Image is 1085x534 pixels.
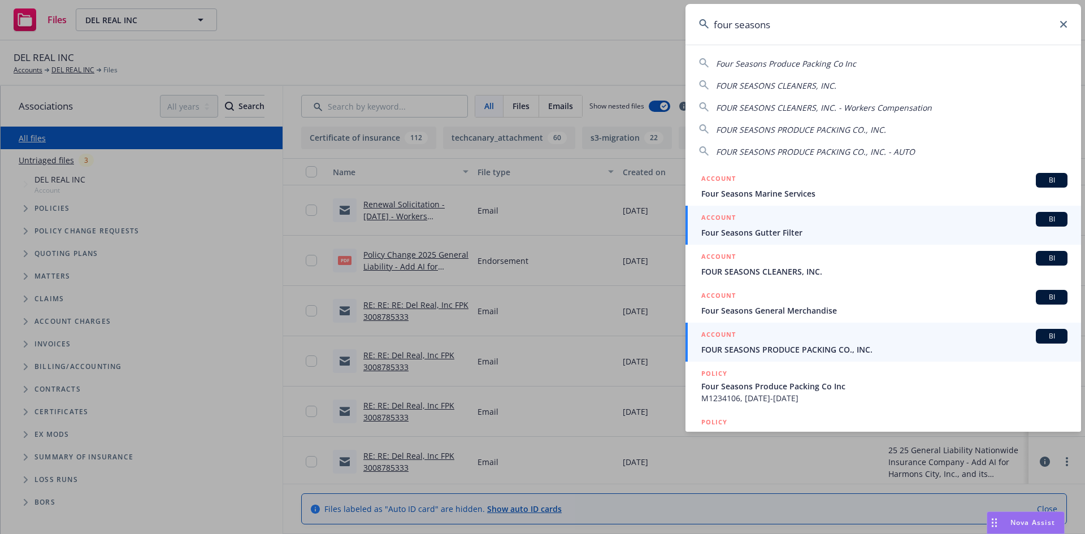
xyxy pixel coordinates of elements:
[685,284,1081,323] a: ACCOUNTBIFour Seasons General Merchandise
[701,266,1067,277] span: FOUR SEASONS CLEANERS, INC.
[685,323,1081,362] a: ACCOUNTBIFOUR SEASONS PRODUCE PACKING CO., INC.
[685,410,1081,459] a: POLICYMarine | Marine Package
[716,146,915,157] span: FOUR SEASONS PRODUCE PACKING CO., INC. - AUTO
[1010,518,1055,527] span: Nova Assist
[685,245,1081,284] a: ACCOUNTBIFOUR SEASONS CLEANERS, INC.
[1040,253,1063,263] span: BI
[987,511,1065,534] button: Nova Assist
[685,362,1081,410] a: POLICYFour Seasons Produce Packing Co IncM1234106, [DATE]-[DATE]
[701,305,1067,316] span: Four Seasons General Merchandise
[1040,214,1063,224] span: BI
[701,344,1067,355] span: FOUR SEASONS PRODUCE PACKING CO., INC.
[716,102,932,113] span: FOUR SEASONS CLEANERS, INC. - Workers Compensation
[701,227,1067,238] span: Four Seasons Gutter Filter
[685,206,1081,245] a: ACCOUNTBIFour Seasons Gutter Filter
[701,380,1067,392] span: Four Seasons Produce Packing Co Inc
[701,212,736,225] h5: ACCOUNT
[685,4,1081,45] input: Search...
[701,188,1067,199] span: Four Seasons Marine Services
[701,392,1067,404] span: M1234106, [DATE]-[DATE]
[701,429,1067,441] span: Marine | Marine Package
[716,58,856,69] span: Four Seasons Produce Packing Co Inc
[701,368,727,379] h5: POLICY
[1040,292,1063,302] span: BI
[987,512,1001,533] div: Drag to move
[685,167,1081,206] a: ACCOUNTBIFour Seasons Marine Services
[701,251,736,264] h5: ACCOUNT
[1040,331,1063,341] span: BI
[716,124,886,135] span: FOUR SEASONS PRODUCE PACKING CO., INC.
[701,329,736,342] h5: ACCOUNT
[701,290,736,303] h5: ACCOUNT
[716,80,836,91] span: FOUR SEASONS CLEANERS, INC.
[701,173,736,186] h5: ACCOUNT
[701,416,727,428] h5: POLICY
[1040,175,1063,185] span: BI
